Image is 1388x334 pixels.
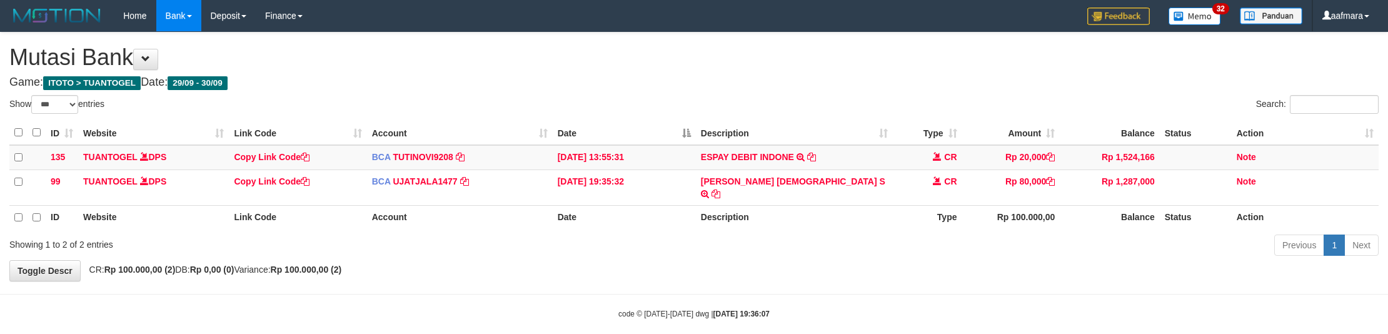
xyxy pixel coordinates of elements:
strong: [DATE] 19:36:07 [713,310,770,318]
span: 135 [51,152,65,162]
th: Website [78,205,229,230]
th: Type [893,205,962,230]
select: Showentries [31,95,78,114]
td: [DATE] 19:35:32 [553,170,696,205]
input: Search: [1290,95,1379,114]
a: Note [1237,176,1256,186]
td: Rp 20,000 [962,145,1060,170]
span: BCA [372,176,391,186]
th: Date [553,205,696,230]
span: 32 [1212,3,1229,14]
a: TUTINOVI9208 [393,152,453,162]
span: ITOTO > TUANTOGEL [43,76,141,90]
h4: Game: Date: [9,76,1379,89]
th: Link Code [229,205,366,230]
td: Rp 1,524,166 [1060,145,1160,170]
strong: Rp 100.000,00 (2) [104,265,176,275]
th: Status [1160,205,1232,230]
span: 29/09 - 30/09 [168,76,228,90]
a: UJATJALA1477 [393,176,457,186]
a: TUANTOGEL [83,176,138,186]
th: Link Code: activate to sort column ascending [229,121,366,145]
small: code © [DATE]-[DATE] dwg | [618,310,770,318]
td: Rp 1,287,000 [1060,170,1160,205]
th: Balance [1060,121,1160,145]
a: Copy UJATJALA1477 to clipboard [460,176,469,186]
h1: Mutasi Bank [9,45,1379,70]
a: TUANTOGEL [83,152,138,162]
a: Copy TUTINOVI9208 to clipboard [456,152,465,162]
strong: Rp 0,00 (0) [190,265,234,275]
a: Note [1237,152,1256,162]
img: panduan.png [1240,8,1302,24]
a: Copy Rp 20,000 to clipboard [1046,152,1055,162]
a: Next [1344,235,1379,256]
img: Button%20Memo.svg [1169,8,1221,25]
label: Search: [1256,95,1379,114]
td: DPS [78,170,229,205]
span: CR [944,152,957,162]
a: Copy Link Code [234,176,309,186]
th: Status [1160,121,1232,145]
a: Toggle Descr [9,260,81,281]
th: Account [367,205,553,230]
th: Action [1232,205,1379,230]
th: Description [696,205,893,230]
th: Amount: activate to sort column ascending [962,121,1060,145]
th: ID: activate to sort column ascending [46,121,78,145]
th: ID [46,205,78,230]
span: CR: DB: Variance: [83,265,342,275]
th: Date: activate to sort column descending [553,121,696,145]
a: [PERSON_NAME] [DEMOGRAPHIC_DATA] S [701,176,885,186]
img: Feedback.jpg [1087,8,1150,25]
a: Copy FAIZAL NUR ISLAM S to clipboard [712,189,720,199]
label: Show entries [9,95,104,114]
a: Copy Link Code [234,152,309,162]
a: Previous [1274,235,1324,256]
td: [DATE] 13:55:31 [553,145,696,170]
td: DPS [78,145,229,170]
a: 1 [1324,235,1345,256]
th: Action: activate to sort column ascending [1232,121,1379,145]
strong: Rp 100.000,00 (2) [271,265,342,275]
a: Copy Rp 80,000 to clipboard [1046,176,1055,186]
th: Type: activate to sort column ascending [893,121,962,145]
th: Balance [1060,205,1160,230]
th: Description: activate to sort column ascending [696,121,893,145]
div: Showing 1 to 2 of 2 entries [9,233,569,251]
span: CR [944,176,957,186]
td: Rp 80,000 [962,170,1060,205]
th: Rp 100.000,00 [962,205,1060,230]
th: Account: activate to sort column ascending [367,121,553,145]
a: Copy ESPAY DEBIT INDONE to clipboard [807,152,816,162]
th: Website: activate to sort column ascending [78,121,229,145]
span: 99 [51,176,61,186]
span: BCA [372,152,391,162]
img: MOTION_logo.png [9,6,104,25]
a: ESPAY DEBIT INDONE [701,152,794,162]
